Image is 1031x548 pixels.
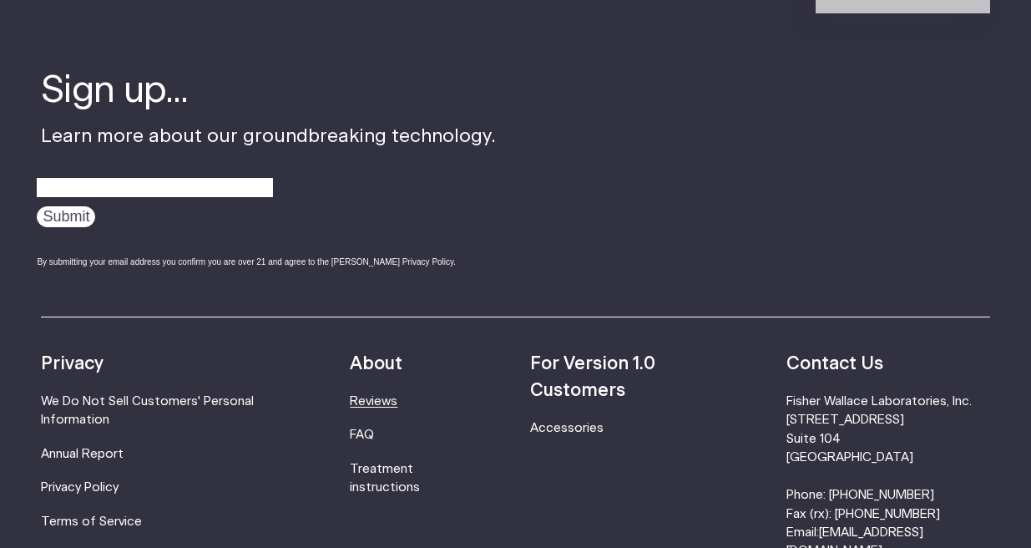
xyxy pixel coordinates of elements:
[37,206,95,227] input: Submit
[350,395,397,408] a: Reviews
[41,66,496,283] div: Learn more about our groundbreaking technology.
[41,66,496,116] h4: Sign up...
[41,395,254,426] a: We Do Not Sell Customers' Personal Information
[350,429,374,441] a: FAQ
[530,355,655,399] strong: For Version 1.0 Customers
[530,422,604,434] a: Accessories
[41,515,142,528] a: Terms of Service
[350,463,420,494] a: Treatment instructions
[41,448,124,460] a: Annual Report
[786,355,883,373] strong: Contact Us
[41,355,104,373] strong: Privacy
[41,481,119,494] a: Privacy Policy
[37,256,496,268] div: By submitting your email address you confirm you are over 21 and agree to the [PERSON_NAME] Priva...
[350,355,402,373] strong: About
